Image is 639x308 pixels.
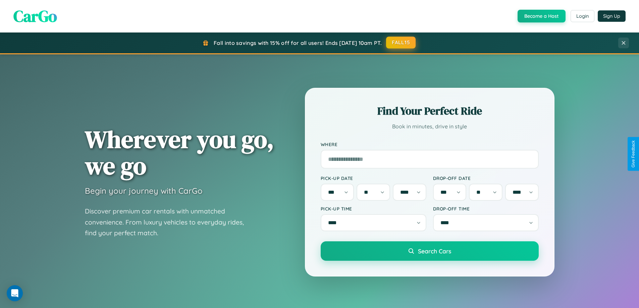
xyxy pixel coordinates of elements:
label: Drop-off Time [433,206,539,211]
label: Pick-up Time [321,206,426,211]
button: Search Cars [321,241,539,261]
h3: Begin your journey with CarGo [85,186,203,196]
span: Search Cars [418,247,451,255]
label: Pick-up Date [321,175,426,181]
button: Login [571,10,594,22]
h2: Find Your Perfect Ride [321,104,539,118]
button: FALL15 [386,37,416,49]
span: CarGo [13,5,57,27]
label: Drop-off Date [433,175,539,181]
span: Fall into savings with 15% off for all users! Ends [DATE] 10am PT. [214,40,382,46]
button: Become a Host [518,10,566,22]
p: Book in minutes, drive in style [321,122,539,131]
div: Give Feedback [631,140,636,168]
p: Discover premium car rentals with unmatched convenience. From luxury vehicles to everyday rides, ... [85,206,253,239]
button: Sign Up [598,10,626,22]
div: Open Intercom Messenger [7,285,23,301]
h1: Wherever you go, we go [85,126,274,179]
label: Where [321,141,539,147]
